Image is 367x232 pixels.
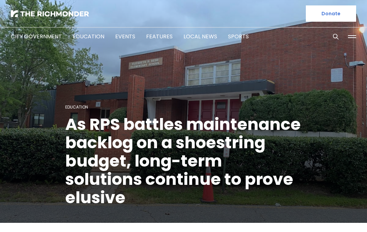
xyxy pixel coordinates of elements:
a: City Government [11,33,62,40]
h1: As RPS battles maintenance backlog on a shoestring budget, long-term solutions continue to prove ... [65,115,302,207]
a: Local News [183,33,217,40]
a: Education [65,104,88,110]
a: Donate [306,5,356,22]
img: The Richmonder [11,10,89,17]
a: Education [73,33,104,40]
a: Sports [228,33,249,40]
a: Features [146,33,173,40]
button: Search this site [331,32,341,42]
a: Events [115,33,135,40]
